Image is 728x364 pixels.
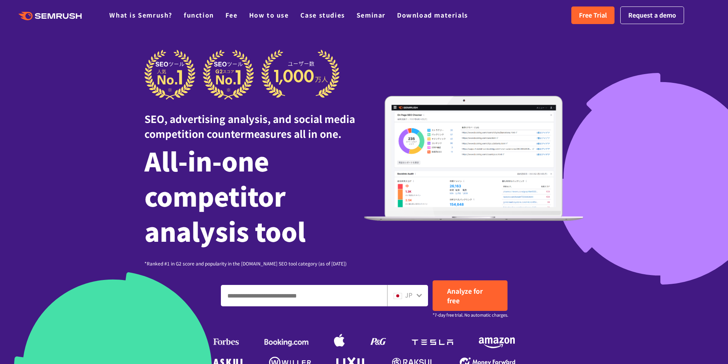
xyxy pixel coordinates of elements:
[221,285,387,306] input: Enter a domain, keyword or URL
[144,142,269,179] font: All-in-one
[433,280,507,311] a: Analyze for free
[405,290,412,299] font: JP
[109,10,172,19] a: What is Semrush?
[184,10,214,19] a: function
[447,286,483,305] font: Analyze for free
[433,312,508,318] font: *7-day free trial. No automatic charges.
[620,6,684,24] a: Request a demo
[357,10,386,19] a: Seminar
[144,260,347,267] font: *Ranked #1 in G2 score and popularity in the [DOMAIN_NAME] SEO tool category (as of [DATE])
[300,10,345,19] a: Case studies
[397,10,468,19] a: Download materials
[144,177,306,249] font: competitor analysis tool
[144,112,355,141] font: SEO, advertising analysis, and social media competition countermeasures all in one.
[579,10,607,19] font: Free Trial
[571,6,615,24] a: Free Trial
[628,10,676,19] font: Request a demo
[225,10,238,19] a: Fee
[249,10,289,19] a: How to use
